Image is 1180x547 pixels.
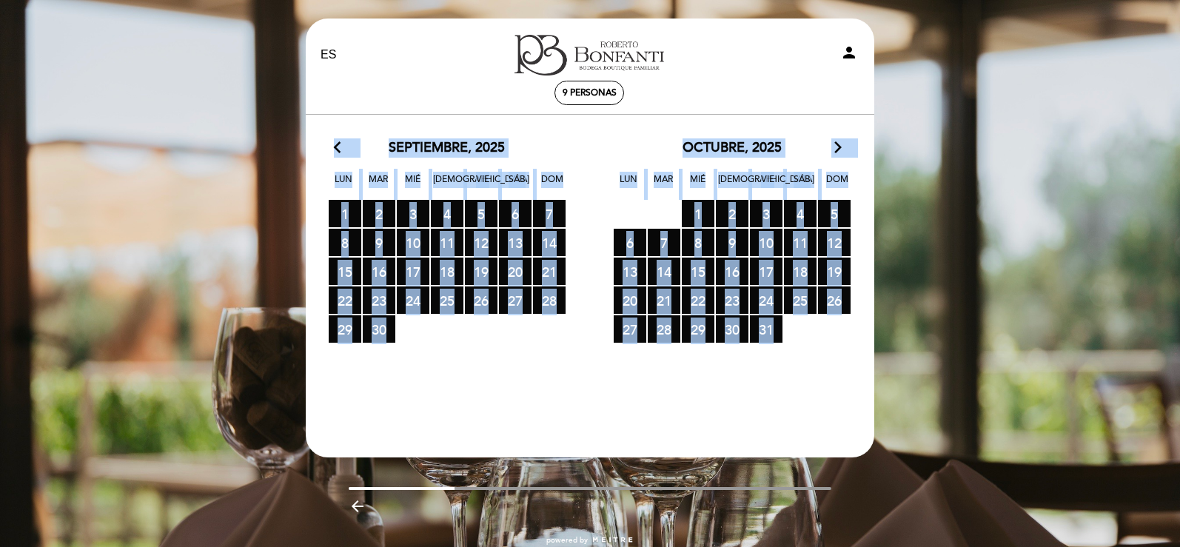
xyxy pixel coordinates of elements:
span: 7 [648,229,680,256]
span: Mié [683,172,713,199]
span: Lun [614,172,643,199]
span: 9 [363,229,395,256]
span: 27 [499,286,532,314]
span: 11 [784,229,817,256]
span: Mar [363,172,393,199]
a: powered by [546,535,634,546]
span: 24 [397,286,429,314]
span: 4 [431,200,463,227]
span: 3 [397,200,429,227]
span: [DEMOGRAPHIC_DATA] [718,172,748,199]
span: 9 personas [563,87,617,98]
span: 3 [750,200,782,227]
span: Lun [329,172,358,199]
span: 1 [682,200,714,227]
span: 26 [465,286,497,314]
span: 7 [533,200,566,227]
span: 21 [648,286,680,314]
span: 16 [363,258,395,285]
a: Restaurante y Eventos - Bodega [PERSON_NAME] [497,35,682,75]
i: person [840,44,858,61]
span: 14 [533,229,566,256]
span: 14 [648,258,680,285]
span: 8 [682,229,714,256]
span: 2 [716,200,748,227]
img: MEITRE [591,537,634,544]
i: arrow_back_ios [334,138,347,158]
span: 10 [397,229,429,256]
span: 1 [329,200,361,227]
span: 4 [784,200,817,227]
span: 18 [784,258,817,285]
span: 19 [465,258,497,285]
span: [DEMOGRAPHIC_DATA] [433,172,463,199]
i: arrow_backward [349,497,366,515]
span: 17 [750,258,782,285]
span: 25 [431,286,463,314]
span: 11 [431,229,463,256]
span: 22 [682,286,714,314]
button: person [840,44,858,67]
span: octubre, 2025 [683,138,782,158]
span: 15 [329,258,361,285]
span: 31 [750,315,782,343]
span: 30 [716,315,748,343]
span: 13 [499,229,532,256]
span: 6 [614,229,646,256]
span: Dom [822,172,852,199]
span: 19 [818,258,851,285]
i: arrow_forward_ios [831,138,845,158]
span: Vie [753,172,782,199]
span: 6 [499,200,532,227]
span: Dom [537,172,567,199]
span: Mié [398,172,428,199]
span: powered by [546,535,588,546]
span: 23 [363,286,395,314]
span: 22 [329,286,361,314]
span: 29 [329,315,361,343]
span: 2 [363,200,395,227]
span: 28 [533,286,566,314]
span: septiembre, 2025 [389,138,505,158]
span: 30 [363,315,395,343]
span: 28 [648,315,680,343]
span: 16 [716,258,748,285]
span: 9 [716,229,748,256]
span: 29 [682,315,714,343]
span: 26 [818,286,851,314]
span: 17 [397,258,429,285]
span: 27 [614,315,646,343]
span: 8 [329,229,361,256]
span: 13 [614,258,646,285]
span: 21 [533,258,566,285]
span: 10 [750,229,782,256]
span: 15 [682,258,714,285]
span: 5 [818,200,851,227]
span: Sáb [788,172,817,199]
span: 20 [499,258,532,285]
span: Mar [648,172,678,199]
span: 20 [614,286,646,314]
span: 23 [716,286,748,314]
span: 18 [431,258,463,285]
span: 24 [750,286,782,314]
span: Vie [468,172,497,199]
span: 25 [784,286,817,314]
span: 5 [465,200,497,227]
span: Sáb [503,172,532,199]
span: 12 [818,229,851,256]
span: 12 [465,229,497,256]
